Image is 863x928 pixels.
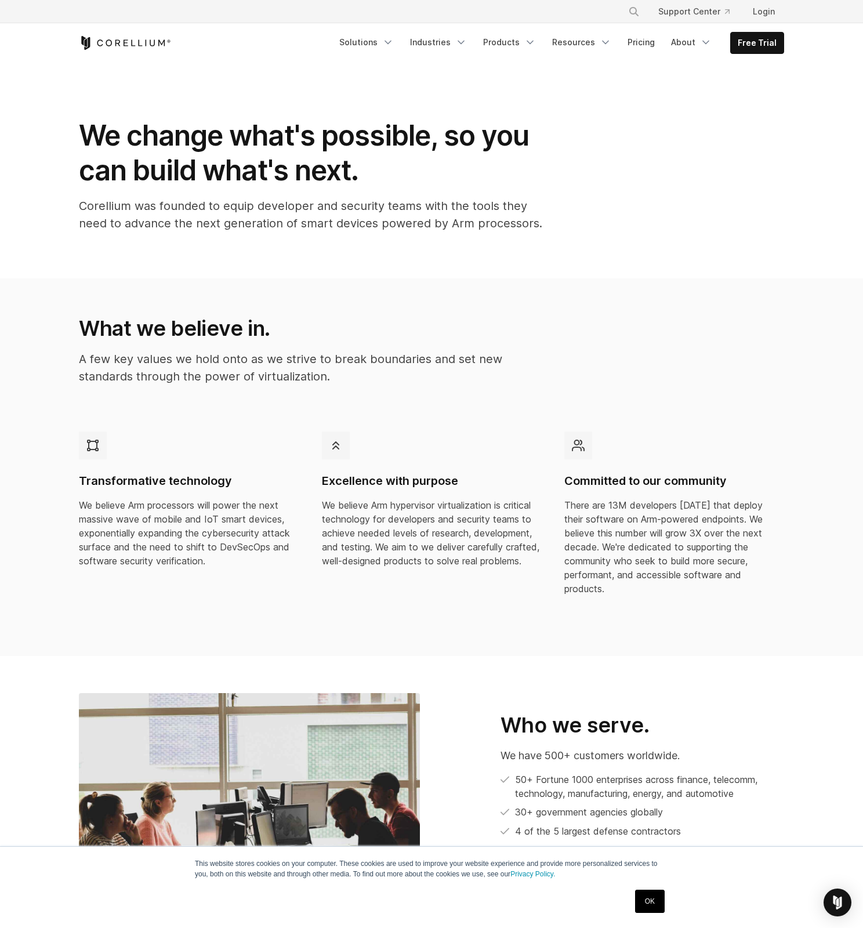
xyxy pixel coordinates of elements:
button: Search [623,1,644,22]
a: Login [744,1,784,22]
h1: We change what's possible, so you can build what's next. [79,118,543,188]
p: A few key values we hold onto as we strive to break boundaries and set new standards through the ... [79,350,541,385]
a: Industries [403,32,474,53]
img: CORE_Customers-Worldwide [79,693,420,924]
li: 50+ Fortune 1000 enterprises across finance, telecomm, technology, manufacturing, energy, and aut... [501,773,784,800]
li: 4 of the 5 largest defense contractors [501,824,784,839]
h2: Who we serve. [501,712,784,738]
a: OK [635,890,665,913]
a: Corellium Home [79,36,171,50]
a: Free Trial [731,32,784,53]
a: Pricing [621,32,662,53]
p: This website stores cookies on your computer. These cookies are used to improve your website expe... [195,858,668,879]
a: Support Center [649,1,739,22]
div: Navigation Menu [614,1,784,22]
div: Open Intercom Messenger [824,889,851,916]
h4: Transformative technology [79,473,299,489]
p: We have 500+ customers worldwide. [501,748,784,763]
a: Solutions [332,32,401,53]
p: We believe Arm processors will power the next massive wave of mobile and IoT smart devices, expon... [79,498,299,568]
a: About [664,32,719,53]
a: Privacy Policy. [510,870,555,878]
p: We believe Arm hypervisor virtualization is critical technology for developers and security teams... [322,498,542,568]
li: 30+ government agencies globally [501,805,784,820]
a: Resources [545,32,618,53]
p: There are 13M developers [DATE] that deploy their software on Arm-powered endpoints. We believe t... [564,498,784,596]
h2: What we believe in. [79,316,541,341]
p: Corellium was founded to equip developer and security teams with the tools they need to advance t... [79,197,543,232]
li: 2 of the 3 largest telecom companies [501,843,784,858]
div: Navigation Menu [332,32,784,54]
h4: Excellence with purpose [322,473,542,489]
a: Products [476,32,543,53]
h4: Committed to our community [564,473,784,489]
